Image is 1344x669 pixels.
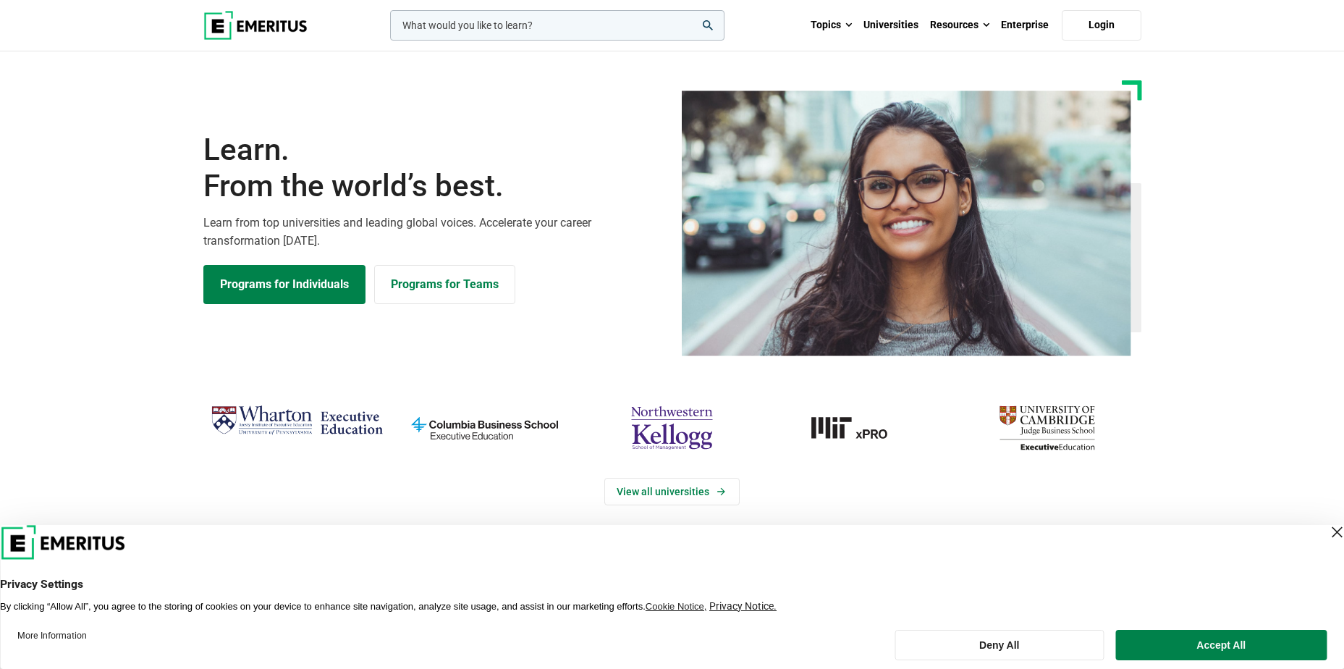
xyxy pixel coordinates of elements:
input: woocommerce-product-search-field-0 [390,10,724,41]
img: MIT xPRO [773,400,946,456]
a: Explore Programs [203,265,365,304]
h1: Learn. [203,132,664,205]
span: From the world’s best. [203,168,664,204]
img: northwestern-kellogg [586,400,758,456]
a: Login [1062,10,1141,41]
a: Explore for Business [374,265,515,304]
img: Learn from the world's best [682,91,1131,356]
p: Learn from top universities and leading global voices. Accelerate your career transformation [DATE]. [203,214,664,251]
a: View Universities [604,478,740,505]
a: MIT-xPRO [773,400,946,456]
img: Wharton Executive Education [211,400,384,442]
img: cambridge-judge-business-school [960,400,1133,456]
img: columbia-business-school [398,400,571,456]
